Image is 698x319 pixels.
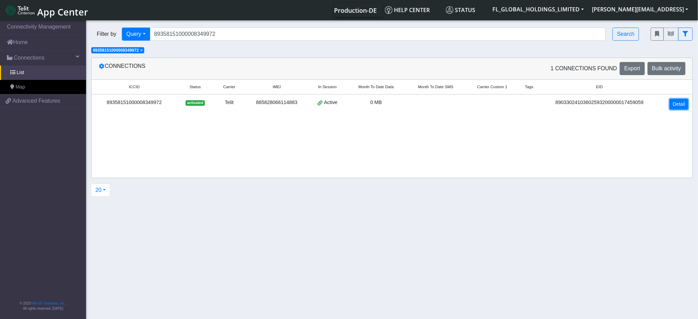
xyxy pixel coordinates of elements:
[596,84,603,90] span: EID
[651,28,693,41] div: fitlers menu
[6,5,34,16] img: logo-telit-cinterion-gw-new.png
[385,6,393,14] img: knowledge.svg
[190,84,201,90] span: Status
[334,3,377,17] a: Your current platform instance
[624,65,640,71] span: Export
[122,28,150,41] button: Query
[91,30,122,38] span: Filter by
[150,28,606,41] input: Search...
[334,6,377,14] span: Production-DE
[385,6,430,14] span: Help center
[218,99,241,106] div: Telit
[670,99,688,110] a: Detail
[273,84,281,90] span: IMEI
[12,97,60,105] span: Advanced Features
[37,6,88,18] span: App Center
[6,3,87,18] a: App Center
[91,184,110,197] button: 20
[446,6,454,14] img: status.svg
[140,48,143,53] span: ×
[477,84,508,90] span: Carrier Custom 1
[31,301,65,305] a: Telit IoT Solutions, Inc.
[620,62,645,75] button: Export
[324,99,337,106] span: Active
[129,84,139,90] span: ICCID
[588,3,692,16] button: [PERSON_NAME][EMAIL_ADDRESS]
[551,64,617,73] span: 1 Connections found
[371,100,382,105] span: 0 MB
[648,62,686,75] button: Bulk activity
[446,6,476,14] span: Status
[140,48,143,52] button: Close
[525,84,533,90] span: Tags
[418,84,454,90] span: Month To Date SMS
[93,48,139,53] span: 89358151000008349972
[14,54,44,62] span: Connections
[652,65,681,71] span: Bulk activity
[249,99,305,106] div: 865828066114883
[358,84,394,90] span: Month To Date Data
[93,62,392,75] div: Connections
[613,28,639,41] button: Search
[223,84,235,90] span: Carrier
[17,69,24,76] span: List
[96,99,173,106] div: 89358151000008349972
[489,3,588,16] button: FL_GLOBAL_HOLDINGS_LIMITED
[318,84,337,90] span: In Session
[543,99,656,106] div: 89033024103602593200000017459059
[443,3,489,17] a: Status
[382,3,443,17] a: Help center
[15,83,25,91] span: Map
[186,100,205,106] span: activated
